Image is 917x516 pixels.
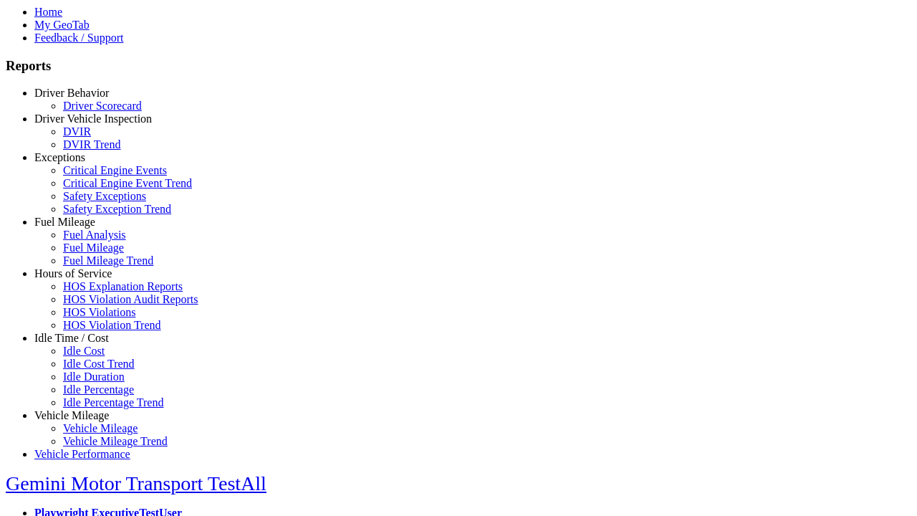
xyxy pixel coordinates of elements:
a: HOS Explanation Reports [63,280,183,292]
a: Idle Percentage [63,383,134,396]
a: Feedback / Support [34,32,123,44]
a: Fuel Analysis [63,229,126,241]
a: Idle Time / Cost [34,332,109,344]
a: Vehicle Mileage Trend [63,435,168,447]
a: Safety Exception Trend [63,203,171,215]
a: Idle Percentage Trend [63,396,163,408]
a: HOS Violation Audit Reports [63,293,198,305]
a: Critical Engine Event Trend [63,177,192,189]
a: Home [34,6,62,18]
a: Exceptions [34,151,85,163]
a: Fuel Mileage Trend [63,254,153,267]
a: Fuel Mileage [63,242,124,254]
a: Safety Exceptions [63,190,146,202]
a: Gemini Motor Transport TestAll [6,472,267,494]
a: Idle Cost [63,345,105,357]
a: HOS Violations [63,306,135,318]
h3: Reports [6,58,911,74]
a: Vehicle Mileage [63,422,138,434]
a: Vehicle Performance [34,448,130,460]
a: My GeoTab [34,19,90,31]
a: Driver Vehicle Inspection [34,113,152,125]
a: Critical Engine Events [63,164,167,176]
a: DVIR Trend [63,138,120,150]
a: Idle Cost Trend [63,358,135,370]
a: HOS Violation Trend [63,319,161,331]
a: Fuel Mileage [34,216,95,228]
a: Driver Scorecard [63,100,142,112]
a: Idle Duration [63,371,125,383]
a: Driver Behavior [34,87,109,99]
a: Hours of Service [34,267,112,279]
a: DVIR [63,125,91,138]
a: Vehicle Mileage [34,409,109,421]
